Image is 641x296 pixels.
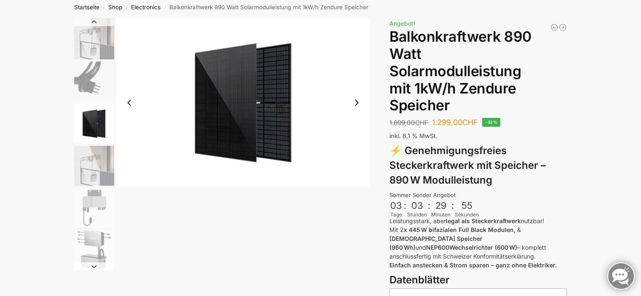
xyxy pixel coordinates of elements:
strong: NEP600Wechselrichter (600 W) [426,244,517,251]
span: -32% [482,118,500,127]
div: 29 [432,200,450,211]
button: Previous slide [121,94,138,112]
span: inkl. 8,1 % MwSt. [389,132,437,139]
div: Stunden [407,211,427,219]
a: Balkonkraftwerk 890 Watt Solarmodulleistung mit 2kW/h Zendure Speicher [550,23,558,32]
button: Next slide [74,262,114,271]
strong: x 445 W bifazialen Full Black Modulen [404,226,514,233]
span: CHF [462,118,478,127]
div: Sekunden [455,211,479,219]
li: 1 / 6 [72,18,114,60]
strong: [DEMOGRAPHIC_DATA] Speicher (960 Wh) [389,235,483,251]
h3: Datenblätter [389,273,567,288]
a: Steckerkraftwerk mit 4 KW Speicher und 8 Solarmodulen mit 3600 Watt [558,23,567,32]
button: Previous slide [74,18,114,26]
img: Anschlusskabel-3meter_schweizer-stecker [74,61,114,101]
li: 3 / 6 [116,18,370,187]
strong: Einfach anstecken & Strom sparen – ganz ohne Elektriker. [389,261,557,269]
a: Electronics [131,4,161,11]
li: 4 / 6 [72,144,114,187]
a: Shop [108,4,122,11]
li: 6 / 6 [72,229,114,271]
div: : [404,200,406,216]
strong: legal als Steckerkraftwerk [446,217,521,224]
span: Angebot! [389,20,415,27]
img: nep-microwechselrichter-600w [74,188,114,228]
p: Leistungsstark, aber nutzbar! Mit 2 , & und – komplett anschlussfertig mit Schweizer Konformitäts... [389,216,567,269]
bdi: 1.899,00 [389,119,428,127]
span: / [99,4,108,11]
span: / [122,4,131,11]
span: / [161,4,169,11]
img: Zendure-solar-flow-Batteriespeicher für Balkonkraftwerke [74,146,114,186]
div: 03 [408,200,426,211]
img: Maysun [74,104,114,144]
img: Zendure-solar-flow-Batteriespeicher für Balkonkraftwerke [74,18,114,59]
li: 3 / 6 [72,102,114,144]
bdi: 1.299,00 [432,118,478,127]
li: 2 / 6 [72,60,114,102]
div: Minuten [431,211,451,219]
button: Next slide [348,94,365,112]
h3: ⚡ Genehmigungsfreies Steckerkraftwerk mit Speicher – 890 W Modulleistung [389,144,567,187]
div: : [451,200,454,216]
img: Zendure-Solaflow [74,230,114,270]
div: Sommer Sonder Angebot [389,191,567,200]
div: 55 [456,200,478,211]
h1: Balkonkraftwerk 890 Watt Solarmodulleistung mit 1kW/h Zendure Speicher [389,28,567,114]
div: Tage [389,211,403,219]
li: 5 / 6 [72,187,114,229]
span: CHF [415,119,428,127]
img: Maysun [116,18,370,187]
div: 03 [390,200,402,211]
div: : [428,200,430,216]
a: Startseite [74,4,99,11]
